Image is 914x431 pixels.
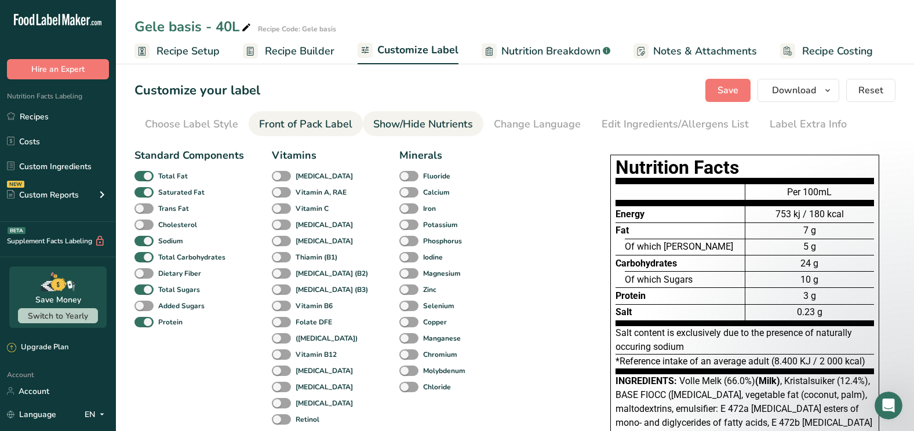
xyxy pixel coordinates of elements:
[7,181,24,188] div: NEW
[7,404,56,425] a: Language
[134,16,253,37] div: Gele basis - 40L
[745,304,874,320] div: 0.23 g
[616,160,874,176] h1: Nutrition Facts
[296,203,329,214] b: Vitamin C
[296,414,319,425] b: Retinol
[423,203,436,214] b: Iron
[7,59,109,79] button: Hire an Expert
[423,382,451,392] b: Chloride
[35,294,81,306] div: Save Money
[625,274,693,285] span: Of which Sugars
[145,116,238,132] div: Choose Label Style
[616,306,632,317] span: Salt
[158,220,197,230] b: Cholesterol
[158,252,225,262] b: Total Carbohydrates
[780,38,873,64] a: Recipe Costing
[846,79,895,102] button: Reset
[296,301,333,311] b: Vitamin B6
[423,366,465,376] b: Molybdenum
[423,301,454,311] b: Selenium
[265,43,334,59] span: Recipe Builder
[501,43,600,59] span: Nutrition Breakdown
[616,209,644,220] span: Energy
[616,290,646,301] span: Protein
[770,116,847,132] div: Label Extra Info
[28,311,88,322] span: Switch to Yearly
[858,83,883,97] span: Reset
[296,349,337,360] b: Vitamin B12
[296,171,353,181] b: [MEDICAL_DATA]
[158,268,201,279] b: Dietary Fiber
[296,398,353,408] b: [MEDICAL_DATA]
[745,207,874,221] div: 753 kj / 180 kcal
[423,187,450,198] b: Calcium
[616,225,629,236] span: Fat
[755,375,780,386] b: (Milk)
[373,116,473,132] div: Show/Hide Nutrients
[399,148,469,163] div: Minerals
[259,116,352,132] div: Front of Pack Label
[134,38,220,64] a: Recipe Setup
[296,333,358,344] b: ([MEDICAL_DATA])
[423,236,462,246] b: Phosphorus
[85,407,109,421] div: EN
[423,171,450,181] b: Fluoride
[158,203,189,214] b: Trans Fat
[705,79,751,102] button: Save
[745,271,874,287] div: 10 g
[423,252,443,262] b: Iodine
[423,268,461,279] b: Magnesium
[616,326,874,355] div: Salt content is exclusively due to the presence of naturally occuring sodium
[616,258,677,269] span: Carbohydrates
[423,220,458,230] b: Potassium
[296,382,353,392] b: [MEDICAL_DATA]
[296,236,353,246] b: [MEDICAL_DATA]
[758,79,839,102] button: Download
[653,43,757,59] span: Notes & Attachments
[158,171,188,181] b: Total Fat
[745,255,874,271] div: 24 g
[745,287,874,304] div: 3 g
[258,24,336,34] div: Recipe Code: Gele basis
[296,252,337,262] b: Thiamin (B1)
[423,284,436,295] b: Zinc
[745,239,874,255] div: 5 g
[423,349,457,360] b: Chromium
[875,392,902,419] iframe: Intercom live chat
[296,366,353,376] b: [MEDICAL_DATA]
[156,43,220,59] span: Recipe Setup
[772,83,816,97] span: Download
[272,148,372,163] div: Vitamins
[482,38,610,64] a: Nutrition Breakdown
[18,308,98,323] button: Switch to Yearly
[7,189,79,201] div: Custom Reports
[745,222,874,239] div: 7 g
[134,148,244,163] div: Standard Components
[158,187,205,198] b: Saturated Fat
[616,355,874,374] div: *Reference intake of an average adult (8.400 KJ / 2 000 kcal)
[296,268,368,279] b: [MEDICAL_DATA] (B2)
[423,317,447,327] b: Copper
[494,116,581,132] div: Change Language
[296,284,368,295] b: [MEDICAL_DATA] (B3)
[158,301,205,311] b: Added Sugars
[134,81,260,100] h1: Customize your label
[745,184,874,206] div: Per 100mL
[158,284,200,295] b: Total Sugars
[802,43,873,59] span: Recipe Costing
[7,342,68,353] div: Upgrade Plan
[633,38,757,64] a: Notes & Attachments
[625,241,733,252] span: Of which [PERSON_NAME]
[423,333,461,344] b: Manganese
[296,187,347,198] b: Vitamin A, RAE
[243,38,334,64] a: Recipe Builder
[8,227,26,234] div: BETA
[158,317,183,327] b: Protein
[296,220,353,230] b: [MEDICAL_DATA]
[602,116,749,132] div: Edit Ingredients/Allergens List
[296,317,332,327] b: Folate DFE
[358,37,458,65] a: Customize Label
[616,375,677,386] span: Ingredients:
[718,83,738,97] span: Save
[377,42,458,58] span: Customize Label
